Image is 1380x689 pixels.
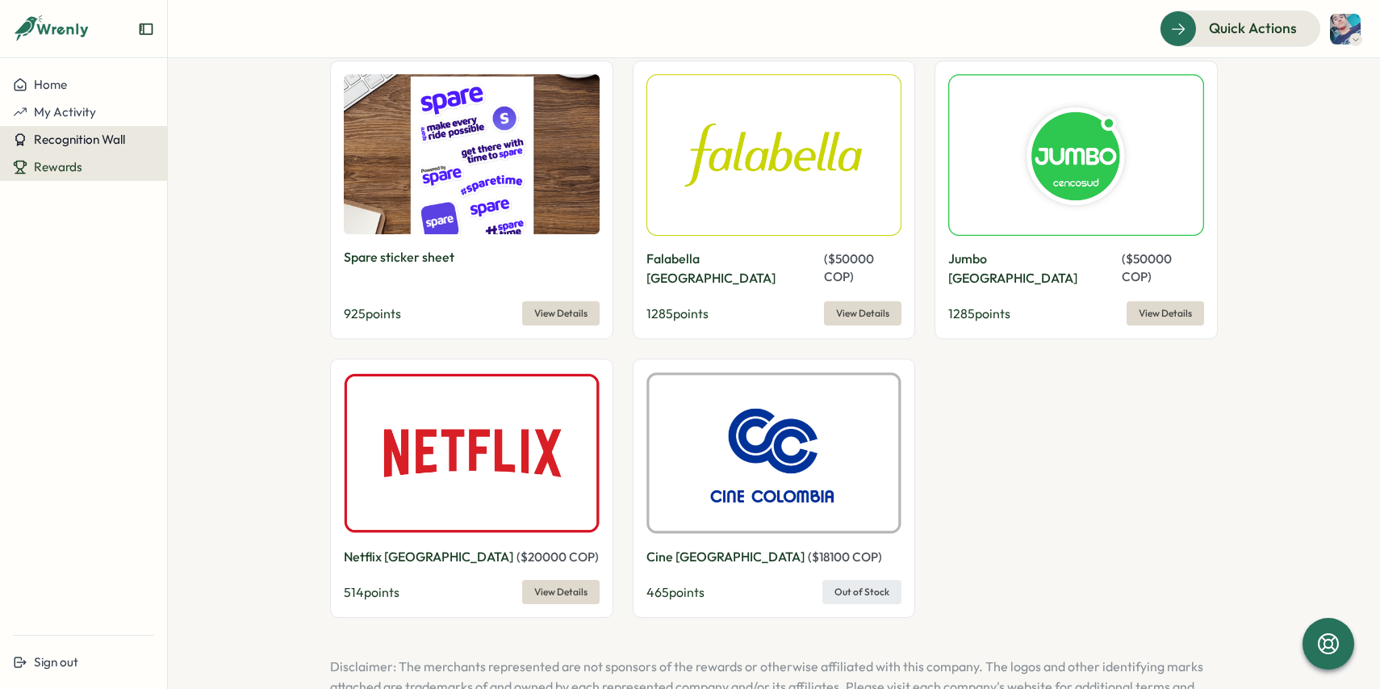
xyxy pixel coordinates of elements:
span: My Activity [34,104,96,120]
span: 1285 points [948,305,1010,321]
span: 465 points [646,584,705,600]
button: View Details [824,301,901,326]
img: Jumbo Colombia [948,74,1204,236]
button: View Details [1127,301,1204,326]
span: View Details [1139,302,1192,325]
span: View Details [534,581,588,603]
span: ( $ 20000 COP ) [516,549,599,565]
p: Jumbo [GEOGRAPHIC_DATA] [948,249,1119,289]
button: Expand sidebar [138,21,154,37]
img: Netflix Colombia [344,372,600,534]
img: Cine Colombia [646,372,902,534]
span: Home [34,77,67,92]
span: Rewards [34,159,82,174]
p: Falabella [GEOGRAPHIC_DATA] [646,249,821,289]
span: ( $ 18100 COP ) [808,549,882,565]
span: View Details [534,302,588,325]
span: 514 points [344,584,399,600]
img: Falabella Colombia [646,74,902,236]
span: View Details [836,302,889,325]
span: 1285 points [646,305,709,321]
button: View Details [522,301,600,326]
p: Spare sticker sheet [344,247,454,267]
span: Recognition Wall [34,132,125,147]
img: Steven Angel [1330,14,1361,44]
p: Netflix [GEOGRAPHIC_DATA] [344,547,513,567]
span: ( $ 50000 COP ) [824,251,874,284]
span: ( $ 50000 COP ) [1122,251,1172,284]
span: Quick Actions [1209,18,1297,39]
img: Spare sticker sheet [344,74,600,235]
p: Cine [GEOGRAPHIC_DATA] [646,547,805,567]
span: Sign out [34,654,78,670]
button: View Details [522,580,600,604]
button: Quick Actions [1160,11,1320,46]
span: 925 points [344,305,401,321]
